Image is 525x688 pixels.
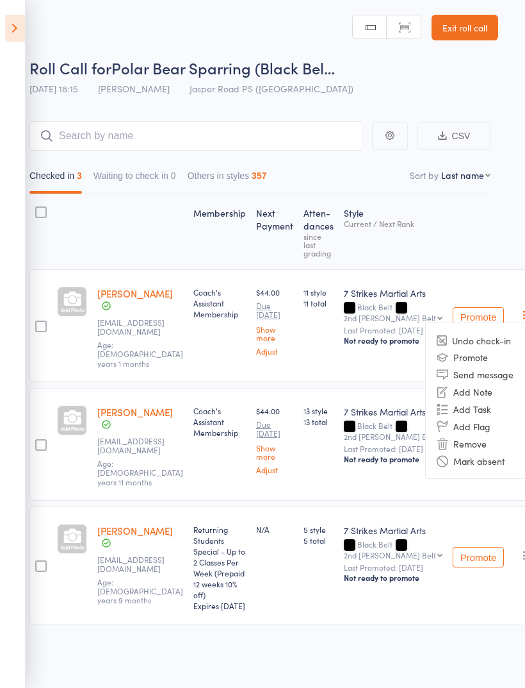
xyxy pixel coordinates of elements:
[453,547,504,567] button: Promote
[344,326,442,335] small: Last Promoted: [DATE]
[97,339,183,369] span: Age: [DEMOGRAPHIC_DATA] years 1 months
[298,200,339,264] div: Atten­dances
[344,563,442,572] small: Last Promoted: [DATE]
[344,444,442,453] small: Last Promoted: [DATE]
[339,200,448,264] div: Style
[344,432,436,440] div: 2nd [PERSON_NAME] Belt
[97,405,173,419] a: [PERSON_NAME]
[97,576,183,606] span: Age: [DEMOGRAPHIC_DATA] years 9 months
[344,454,442,464] div: Not ready to promote
[432,15,498,40] a: Exit roll call
[344,314,436,322] div: 2nd [PERSON_NAME] Belt
[344,524,442,537] div: 7 Strikes Martial Arts
[303,535,334,546] span: 5 total
[29,164,82,194] button: Checked in3
[256,301,293,320] small: Due [DATE]
[344,219,442,228] div: Current / Next Rank
[441,169,484,181] div: Last name
[256,524,293,535] div: N/A
[97,437,181,455] small: lucasb@iprimus.com.au
[77,171,82,181] div: 3
[251,200,298,264] div: Next Payment
[256,466,293,474] a: Adjust
[97,555,181,574] small: sarayusuf84@gmail.com
[97,318,181,337] small: kathrynb@iprimus.com.au
[188,200,251,264] div: Membership
[193,287,246,319] div: Coach's Assistant Membership
[344,303,442,322] div: Black Belt
[344,573,442,583] div: Not ready to promote
[256,405,293,474] div: $44.00
[29,121,362,151] input: Search by name
[303,298,334,308] span: 11 total
[193,600,246,611] div: Expires [DATE]
[256,347,293,355] a: Adjust
[188,164,267,194] button: Others in styles357
[171,171,176,181] div: 0
[111,57,335,78] span: Polar Bear Sparring (Black Bel…
[193,405,246,438] div: Coach's Assistant Membership
[303,405,334,416] span: 13 style
[190,82,353,95] span: Jasper Road PS ([GEOGRAPHIC_DATA])
[410,169,439,181] label: Sort by
[344,540,442,559] div: Black Belt
[417,122,490,150] button: CSV
[29,82,78,95] span: [DATE] 18:15
[256,444,293,460] a: Show more
[29,57,111,78] span: Roll Call for
[344,287,442,299] div: 7 Strikes Martial Arts
[97,458,183,487] span: Age: [DEMOGRAPHIC_DATA] years 11 months
[453,307,504,328] button: Promote
[344,551,436,559] div: 2nd [PERSON_NAME] Belt
[193,524,246,611] div: Returning Students Special - Up to 2 Classes Per Week (Prepaid 12 weeks 10% off)
[256,287,293,355] div: $44.00
[344,335,442,346] div: Not ready to promote
[303,416,334,427] span: 13 total
[93,164,176,194] button: Waiting to check in0
[97,287,173,300] a: [PERSON_NAME]
[303,524,334,535] span: 5 style
[303,287,334,298] span: 11 style
[252,171,266,181] div: 357
[256,420,293,439] small: Due [DATE]
[303,232,334,257] div: since last grading
[344,421,442,440] div: Black Belt
[97,524,173,537] a: [PERSON_NAME]
[344,405,426,418] div: 7 Strikes Martial Arts
[98,82,170,95] span: [PERSON_NAME]
[256,325,293,342] a: Show more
